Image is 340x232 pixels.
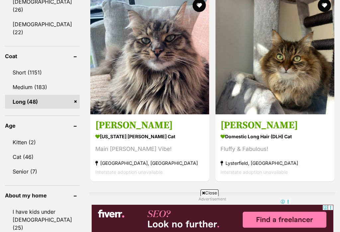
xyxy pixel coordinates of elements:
[95,145,204,154] div: Main [PERSON_NAME] Vibe!
[220,132,329,142] strong: Domestic Long Hair (DLH) Cat
[220,159,329,168] strong: Lysterfield, [GEOGRAPHIC_DATA]
[5,95,80,109] a: Long (48)
[5,65,80,79] a: Short (1151)
[95,132,204,142] strong: [US_STATE] [PERSON_NAME] Cat
[220,170,288,175] span: Interstate adoption unavailable
[5,150,80,164] a: Cat (46)
[5,53,80,59] header: Coat
[49,199,291,229] iframe: Advertisement
[90,114,209,182] a: [PERSON_NAME] [US_STATE] [PERSON_NAME] Cat Main [PERSON_NAME] Vibe! [GEOGRAPHIC_DATA], [GEOGRAPHI...
[215,114,334,182] a: [PERSON_NAME] Domestic Long Hair (DLH) Cat Fluffy & Fabulous! Lysterfield, [GEOGRAPHIC_DATA] Inte...
[5,165,80,178] a: Senior (7)
[5,192,80,198] header: About my home
[5,17,80,39] a: [DEMOGRAPHIC_DATA] (22)
[95,119,204,132] h3: [PERSON_NAME]
[220,119,329,132] h3: [PERSON_NAME]
[95,159,204,168] strong: [GEOGRAPHIC_DATA], [GEOGRAPHIC_DATA]
[220,145,329,154] div: Fluffy & Fabulous!
[201,189,218,196] span: Close
[5,123,80,129] header: Age
[95,170,163,175] span: Interstate adoption unavailable
[5,135,80,149] a: Kitten (2)
[5,80,80,94] a: Medium (183)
